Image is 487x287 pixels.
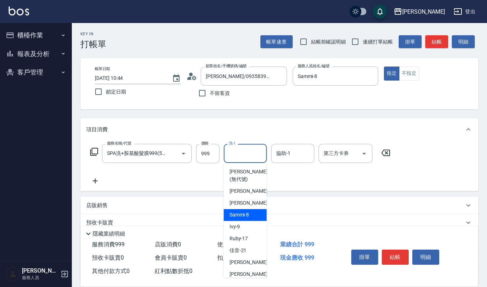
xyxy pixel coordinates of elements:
span: 服務消費 999 [92,241,125,248]
div: 店販銷售 [80,197,478,214]
p: 預收卡販賣 [86,219,113,227]
span: 扣入金 0 [217,254,238,261]
button: [PERSON_NAME] [391,4,448,19]
button: 明細 [412,250,439,265]
span: Ivy -9 [229,223,240,231]
label: 服務名稱/代號 [107,141,131,146]
div: 項目消費 [80,118,478,141]
label: 價格 [201,141,209,146]
span: 使用預收卡 0 [217,241,249,248]
label: 服務人員姓名/編號 [298,63,329,69]
span: 其他付款方式 0 [92,268,130,274]
span: 連續打單結帳 [363,38,393,46]
input: YYYY/MM/DD hh:mm [95,72,165,84]
button: 不指定 [399,67,419,81]
h5: [PERSON_NAME] [22,267,59,274]
label: 顧客姓名/手機號碼/編號 [206,63,247,69]
span: 結帳前確認明細 [311,38,346,46]
button: 結帳 [382,250,409,265]
span: 會員卡販賣 0 [155,254,187,261]
button: 掛單 [351,250,378,265]
button: 登出 [451,5,478,18]
span: [PERSON_NAME] -6 [229,199,272,207]
span: 店販消費 0 [155,241,181,248]
p: 項目消費 [86,126,108,133]
div: [PERSON_NAME] [402,7,445,16]
label: 洗-1 [229,141,236,146]
p: 店販銷售 [86,202,108,209]
h3: 打帳單 [80,39,106,49]
div: 預收卡販賣 [80,214,478,231]
button: 結帳 [425,35,448,49]
button: 報表及分析 [3,45,69,63]
button: 掛單 [399,35,422,49]
span: Sammi -8 [229,211,249,219]
button: Open [358,148,370,159]
button: save [373,4,387,19]
button: Open [178,148,189,159]
span: [PERSON_NAME] -23 [229,270,275,278]
img: Person [6,267,20,281]
span: Ruby -17 [229,235,248,242]
span: 鎖定日期 [106,88,126,96]
span: 紅利點數折抵 0 [155,268,193,274]
span: [PERSON_NAME] -4 [229,187,272,195]
span: 佳音 -21 [229,247,247,254]
span: 不留客資 [210,90,230,97]
button: Choose date, selected date is 2025-08-19 [168,70,185,87]
img: Logo [9,6,29,15]
button: 客戶管理 [3,63,69,82]
h2: Key In [80,32,106,36]
span: 現金應收 999 [280,254,314,261]
span: 業績合計 999 [280,241,314,248]
button: 櫃檯作業 [3,26,69,45]
button: 帳單速查 [260,35,293,49]
p: 隱藏業績明細 [93,230,125,238]
label: 帳單日期 [95,66,110,72]
button: 指定 [384,67,399,81]
span: [PERSON_NAME] -22 [229,259,275,266]
span: [PERSON_NAME] (無代號) [229,168,268,183]
button: 明細 [452,35,475,49]
p: 服務人員 [22,274,59,281]
span: 預收卡販賣 0 [92,254,124,261]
